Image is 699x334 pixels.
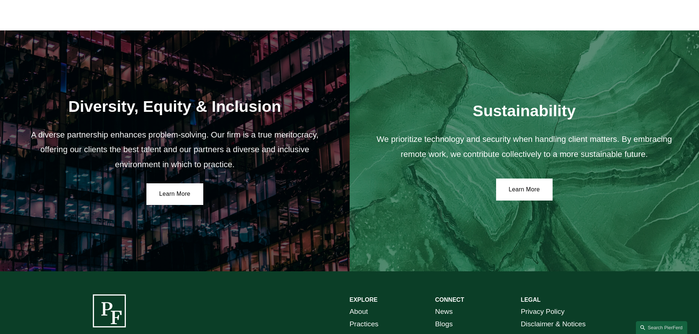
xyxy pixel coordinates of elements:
[435,305,453,318] a: News
[350,318,379,331] a: Practices
[496,179,553,201] a: Learn More
[521,318,586,331] a: Disclaimer & Notices
[350,305,368,318] a: About
[371,132,678,162] p: We prioritize technology and security when handling client matters. By embracing remote work, we ...
[21,128,328,172] p: A diverse partnership enhances problem-solving. Our firm is a true meritocracy, offering our clie...
[636,321,687,334] a: Search this site
[521,297,540,303] strong: LEGAL
[371,101,678,120] h2: Sustainability
[435,318,453,331] a: Blogs
[521,305,564,318] a: Privacy Policy
[146,183,203,205] a: Learn More
[350,297,378,303] strong: EXPLORE
[435,297,464,303] strong: CONNECT
[21,97,328,116] h2: Diversity, Equity & Inclusion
